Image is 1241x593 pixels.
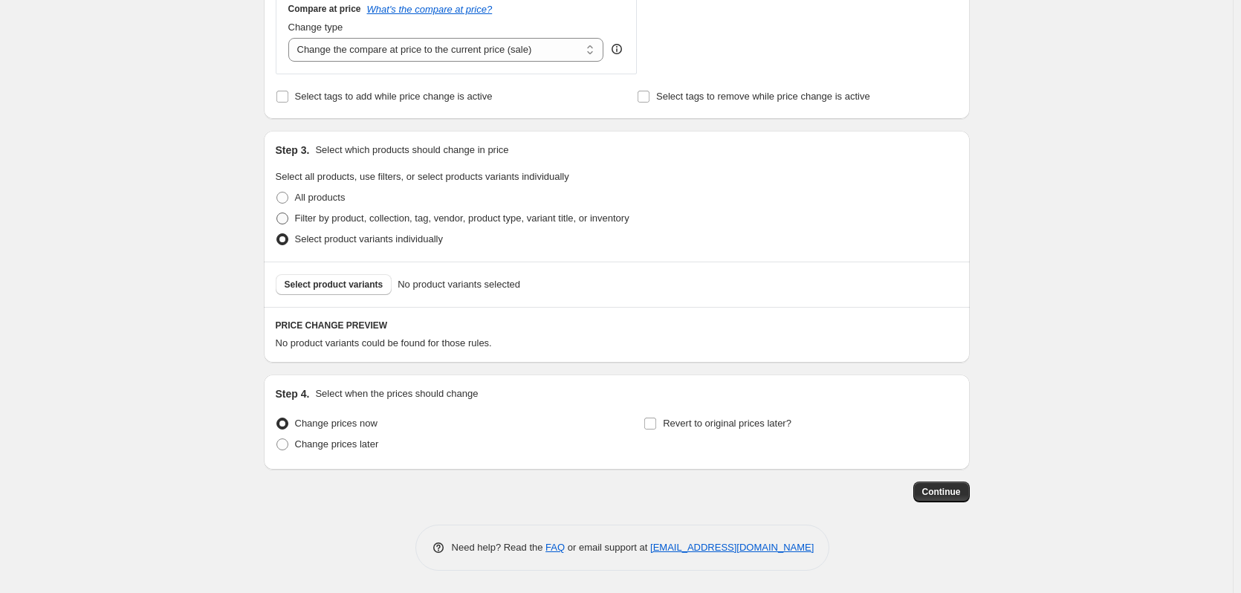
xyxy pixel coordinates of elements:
span: or email support at [565,542,650,553]
span: Select tags to add while price change is active [295,91,493,102]
button: Continue [913,482,970,502]
span: Change type [288,22,343,33]
span: Select product variants [285,279,383,291]
span: Continue [922,486,961,498]
div: help [609,42,624,56]
span: Filter by product, collection, tag, vendor, product type, variant title, or inventory [295,213,629,224]
span: Select tags to remove while price change is active [656,91,870,102]
span: Revert to original prices later? [663,418,791,429]
p: Select which products should change in price [315,143,508,158]
a: FAQ [545,542,565,553]
button: Select product variants [276,274,392,295]
span: Change prices now [295,418,378,429]
span: All products [295,192,346,203]
span: No product variants selected [398,277,520,292]
button: What's the compare at price? [367,4,493,15]
h2: Step 3. [276,143,310,158]
span: No product variants could be found for those rules. [276,337,492,349]
h2: Step 4. [276,386,310,401]
span: Select all products, use filters, or select products variants individually [276,171,569,182]
h3: Compare at price [288,3,361,15]
a: [EMAIL_ADDRESS][DOMAIN_NAME] [650,542,814,553]
span: Select product variants individually [295,233,443,244]
span: Change prices later [295,438,379,450]
span: Need help? Read the [452,542,546,553]
p: Select when the prices should change [315,386,478,401]
h6: PRICE CHANGE PREVIEW [276,320,958,331]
